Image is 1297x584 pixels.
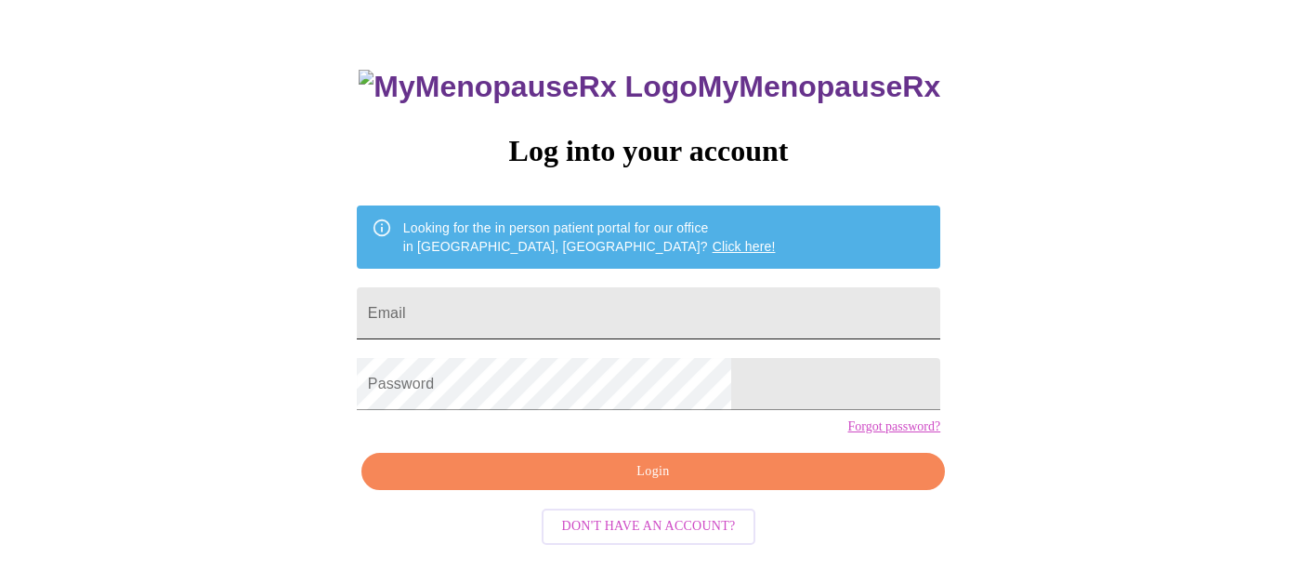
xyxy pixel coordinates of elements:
[542,509,756,545] button: Don't have an account?
[357,134,940,168] h3: Log into your account
[359,70,697,104] img: MyMenopauseRx Logo
[403,211,776,263] div: Looking for the in person patient portal for our office in [GEOGRAPHIC_DATA], [GEOGRAPHIC_DATA]?
[537,517,761,533] a: Don't have an account?
[383,460,924,484] span: Login
[361,453,945,491] button: Login
[847,419,940,434] a: Forgot password?
[359,70,940,104] h3: MyMenopauseRx
[713,239,776,254] a: Click here!
[562,515,736,538] span: Don't have an account?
